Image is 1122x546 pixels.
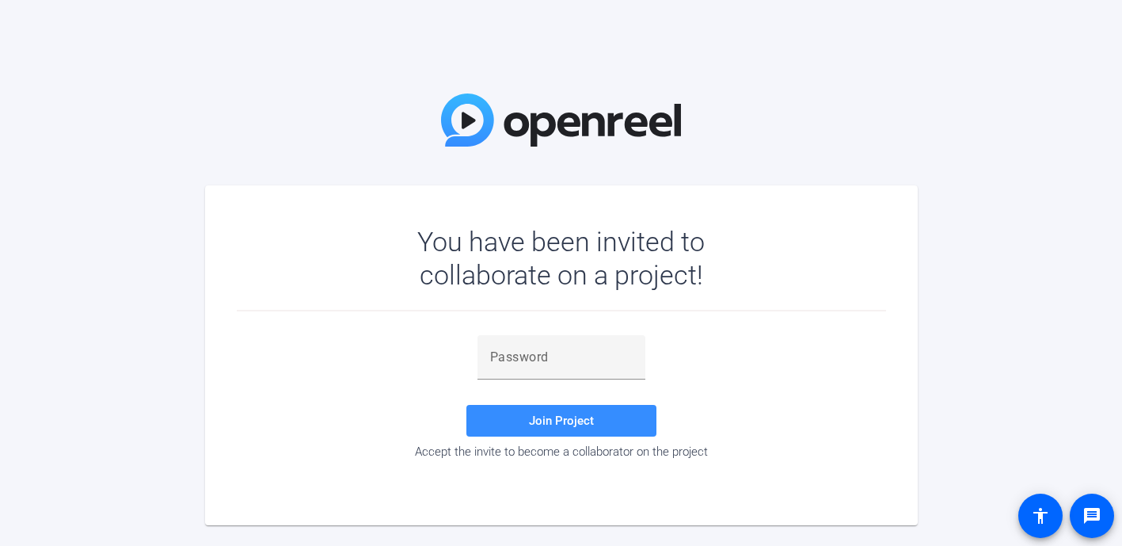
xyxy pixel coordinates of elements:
[441,94,682,147] img: OpenReel Logo
[529,414,594,428] span: Join Project
[1031,506,1050,525] mat-icon: accessibility
[1082,506,1101,525] mat-icon: message
[466,405,656,437] button: Join Project
[237,445,886,459] div: Accept the invite to become a collaborator on the project
[490,348,633,367] input: Password
[371,225,751,292] div: You have been invited to collaborate on a project!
